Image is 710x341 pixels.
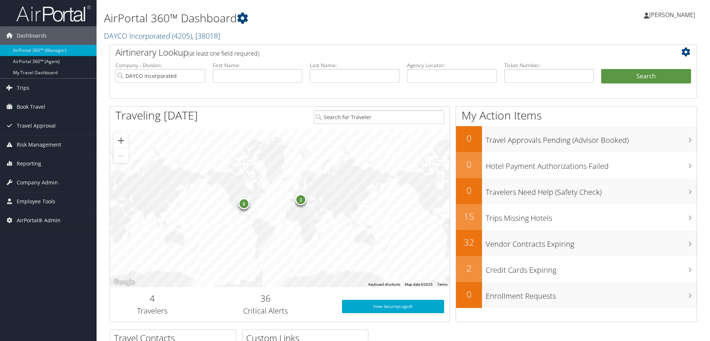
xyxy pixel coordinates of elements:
[188,49,259,58] span: (at least one field required)
[17,79,29,97] span: Trips
[115,62,205,69] label: Company - Division:
[456,230,697,256] a: 32Vendor Contracts Expiring
[238,198,250,209] div: 3
[17,135,61,154] span: Risk Management
[17,192,55,211] span: Employee Tools
[456,262,482,275] h2: 2
[115,292,189,305] h2: 4
[644,4,703,26] a: [PERSON_NAME]
[456,108,697,123] h1: My Action Items
[456,132,482,145] h2: 0
[486,209,697,223] h3: Trips Missing Hotels
[456,256,697,282] a: 2Credit Cards Expiring
[17,154,41,173] span: Reporting
[104,10,503,26] h1: AirPortal 360™ Dashboard
[314,110,444,124] input: Search for Traveler
[201,306,331,316] h3: Critical Alerts
[486,235,697,249] h3: Vendor Contracts Expiring
[112,278,136,287] a: Open this area in Google Maps (opens a new window)
[115,108,198,123] h1: Traveling [DATE]
[17,173,58,192] span: Company Admin
[456,236,482,249] h2: 32
[342,300,444,313] a: View SecurityLogic®
[115,46,642,59] h2: Airtinerary Lookup
[296,194,307,205] div: 1
[456,178,697,204] a: 0Travelers Need Help (Safety Check)
[104,31,220,41] a: DAYCO Incorporated
[456,288,482,301] h2: 0
[649,11,695,19] span: [PERSON_NAME]
[17,117,56,135] span: Travel Approval
[486,131,697,145] h3: Travel Approvals Pending (Advisor Booked)
[114,148,128,163] button: Zoom out
[456,126,697,152] a: 0Travel Approvals Pending (Advisor Booked)
[112,278,136,287] img: Google
[486,157,697,171] h3: Hotel Payment Authorizations Failed
[368,282,400,287] button: Keyboard shortcuts
[437,282,447,286] a: Terms (opens in new tab)
[486,261,697,275] h3: Credit Cards Expiring
[486,183,697,197] h3: Travelers Need Help (Safety Check)
[16,5,91,22] img: airportal-logo.png
[456,210,482,223] h2: 15
[456,158,482,171] h2: 0
[213,62,303,69] label: First Name:
[407,62,497,69] label: Agency Locator:
[17,26,47,45] span: Dashboards
[201,292,331,305] h2: 36
[456,152,697,178] a: 0Hotel Payment Authorizations Failed
[310,62,400,69] label: Last Name:
[192,31,220,41] span: , [ 38018 ]
[17,98,45,116] span: Book Travel
[456,282,697,308] a: 0Enrollment Requests
[17,211,61,230] span: AirPortal® Admin
[115,306,189,316] h3: Travelers
[504,62,594,69] label: Ticket Number:
[456,204,697,230] a: 15Trips Missing Hotels
[601,69,691,84] button: Search
[486,287,697,301] h3: Enrollment Requests
[405,282,433,286] span: Map data ©2025
[456,184,482,197] h2: 0
[172,31,192,41] span: ( 4205 )
[114,133,128,148] button: Zoom in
